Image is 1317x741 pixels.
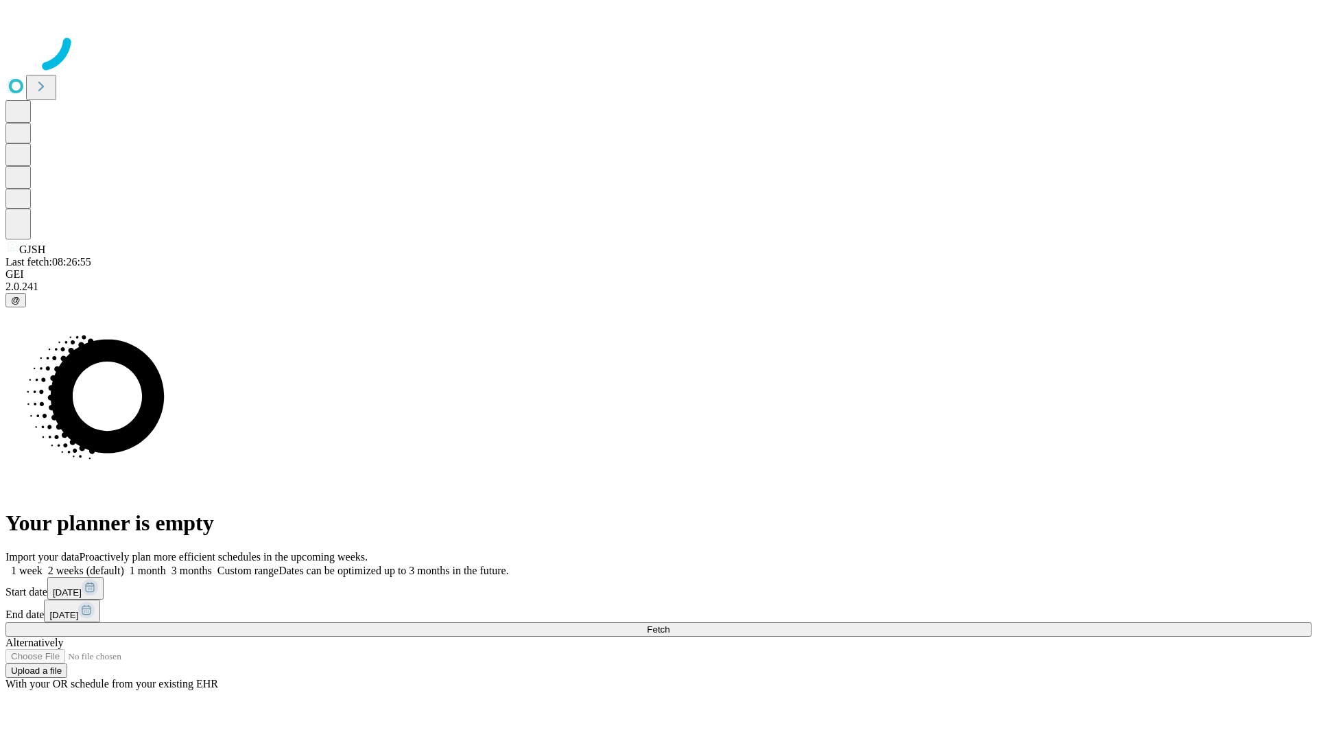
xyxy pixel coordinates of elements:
[171,565,212,576] span: 3 months
[5,600,1312,622] div: End date
[217,565,278,576] span: Custom range
[80,551,368,563] span: Proactively plan more efficient schedules in the upcoming weeks.
[5,663,67,678] button: Upload a file
[5,577,1312,600] div: Start date
[5,622,1312,637] button: Fetch
[11,565,43,576] span: 1 week
[5,678,218,690] span: With your OR schedule from your existing EHR
[44,600,100,622] button: [DATE]
[48,565,124,576] span: 2 weeks (default)
[647,624,669,635] span: Fetch
[5,281,1312,293] div: 2.0.241
[278,565,508,576] span: Dates can be optimized up to 3 months in the future.
[19,244,45,255] span: GJSH
[53,587,82,598] span: [DATE]
[130,565,166,576] span: 1 month
[5,256,91,268] span: Last fetch: 08:26:55
[5,637,63,648] span: Alternatively
[47,577,104,600] button: [DATE]
[5,268,1312,281] div: GEI
[5,551,80,563] span: Import your data
[49,610,78,620] span: [DATE]
[11,295,21,305] span: @
[5,293,26,307] button: @
[5,510,1312,536] h1: Your planner is empty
